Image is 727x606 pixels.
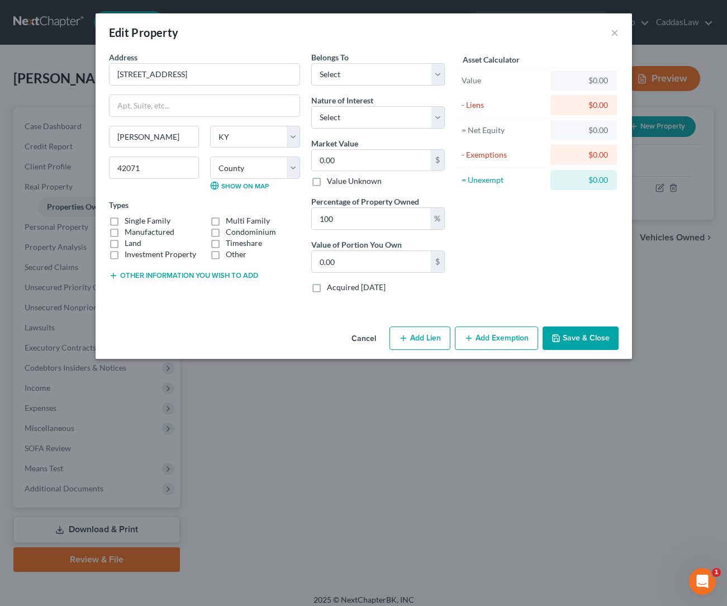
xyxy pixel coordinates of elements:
input: Enter address... [110,64,300,85]
div: Value [462,75,546,86]
label: Value of Portion You Own [311,239,402,250]
label: Value Unknown [327,176,382,187]
label: Percentage of Property Owned [311,196,419,207]
span: 1 [712,568,721,577]
button: Cancel [343,328,385,350]
button: Add Exemption [455,326,538,350]
div: $ [431,251,444,272]
label: Nature of Interest [311,94,373,106]
div: - Exemptions [462,149,546,160]
div: $0.00 [559,174,608,186]
input: 0.00 [312,150,431,171]
label: Investment Property [125,249,196,260]
label: Types [109,199,129,211]
label: Condominium [226,226,276,238]
div: $0.00 [559,75,608,86]
button: Add Lien [389,326,450,350]
input: Enter zip... [109,157,199,179]
label: Timeshare [226,238,262,249]
label: Market Value [311,138,358,149]
div: = Unexempt [462,174,546,186]
div: $0.00 [559,100,608,111]
span: Address [109,53,137,62]
input: Enter city... [110,126,198,148]
span: Belongs To [311,53,349,62]
div: $0.00 [559,149,608,160]
div: $ [431,150,444,171]
label: Manufactured [125,226,174,238]
a: Show on Map [210,181,269,190]
label: Asset Calculator [463,54,520,65]
button: × [611,26,619,39]
label: Land [125,238,141,249]
label: Single Family [125,215,170,226]
input: 0.00 [312,251,431,272]
button: Save & Close [543,326,619,350]
div: $0.00 [559,125,608,136]
div: % [430,208,444,229]
div: Edit Property [109,25,179,40]
button: Other information you wish to add [109,271,258,280]
input: 0.00 [312,208,430,229]
div: = Net Equity [462,125,546,136]
div: - Liens [462,100,546,111]
label: Multi Family [226,215,270,226]
label: Acquired [DATE] [327,282,386,293]
label: Other [226,249,246,260]
iframe: Intercom live chat [689,568,716,595]
input: Apt, Suite, etc... [110,95,300,116]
